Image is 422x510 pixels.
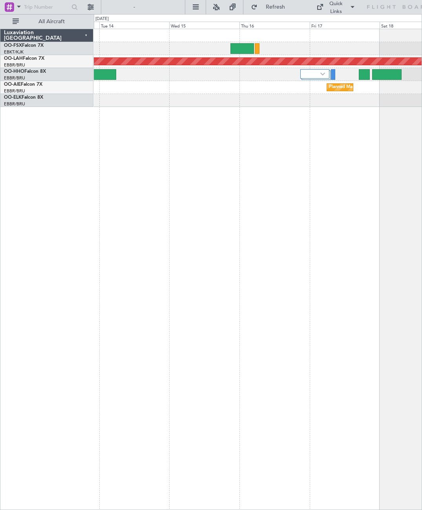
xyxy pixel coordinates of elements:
button: Quick Links [312,1,360,13]
div: [DATE] [95,16,109,22]
a: EBBR/BRU [4,88,25,94]
span: OO-LAH [4,56,23,61]
input: Trip Number [24,1,69,13]
span: OO-HHO [4,69,24,74]
a: OO-ELKFalcon 8X [4,95,43,100]
a: OO-AIEFalcon 7X [4,82,42,87]
a: OO-LAHFalcon 7X [4,56,44,61]
a: EBBR/BRU [4,101,25,107]
div: Fri 17 [310,22,380,29]
a: EBBR/BRU [4,62,25,68]
div: Thu 16 [239,22,310,29]
a: OO-FSXFalcon 7X [4,43,44,48]
img: arrow-gray.svg [320,72,325,75]
a: EBKT/KJK [4,49,24,55]
a: EBBR/BRU [4,75,25,81]
button: All Aircraft [9,15,85,28]
a: OO-HHOFalcon 8X [4,69,46,74]
span: OO-ELK [4,95,22,100]
span: OO-FSX [4,43,22,48]
span: Refresh [259,4,292,10]
button: Refresh [247,1,294,13]
span: OO-AIE [4,82,21,87]
span: All Aircraft [20,19,83,24]
div: Tue 14 [99,22,170,29]
div: Wed 15 [169,22,239,29]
